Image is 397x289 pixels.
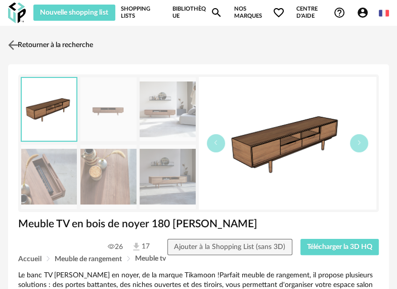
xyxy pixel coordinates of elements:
[18,255,379,263] div: Breadcrumb
[8,3,26,23] img: OXP
[40,9,108,16] span: Nouvelle shopping list
[140,77,195,142] img: meuble-tv-en-noyer-massif-ellie-180-cm-3923
[174,243,285,251] span: Ajouter à la Shopping List (sans 3D)
[167,239,292,255] button: Ajouter à la Shopping List (sans 3D)
[172,5,223,21] a: BibliothèqueMagnify icon
[273,7,285,19] span: Heart Outline icon
[55,256,122,263] span: Meuble de rangement
[210,7,223,19] span: Magnify icon
[300,239,379,255] button: Télécharger la 3D HQ
[131,241,142,252] img: Téléchargements
[6,37,21,52] img: svg+xml;base64,PHN2ZyB3aWR0aD0iMjQiIGhlaWdodD0iMjQiIHZpZXdCb3g9IjAgMCAyNCAyNCIgZmlsbD0ibm9uZSIgeG...
[234,5,285,21] span: Nos marques
[199,77,377,210] img: thumbnail.png
[121,5,161,21] a: Shopping Lists
[108,242,123,252] span: 26
[333,7,345,19] span: Help Circle Outline icon
[18,217,379,231] h1: Meuble TV en bois de noyer 180 [PERSON_NAME]
[307,243,372,251] span: Télécharger la 3D HQ
[6,34,93,56] a: Retourner à la recherche
[18,256,41,263] span: Accueil
[357,7,373,19] span: Account Circle icon
[140,145,195,209] img: meuble-tv-en-noyer-massif-ellie-180-cm-3923
[131,241,150,252] span: 17
[296,6,346,20] span: Centre d'aideHelp Circle Outline icon
[21,145,77,209] img: meuble-tv-en-noyer-massif-ellie-180-cm-3923
[80,77,136,142] img: meuble-tv-en-noyer-massif-ellie-180-cm-3923
[379,8,389,18] img: fr
[135,255,166,262] span: Meuble tv
[80,145,136,209] img: meuble-tv-en-noyer-massif-ellie-180-cm-3923
[33,5,115,21] button: Nouvelle shopping list
[22,78,76,141] img: thumbnail.png
[357,7,369,19] span: Account Circle icon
